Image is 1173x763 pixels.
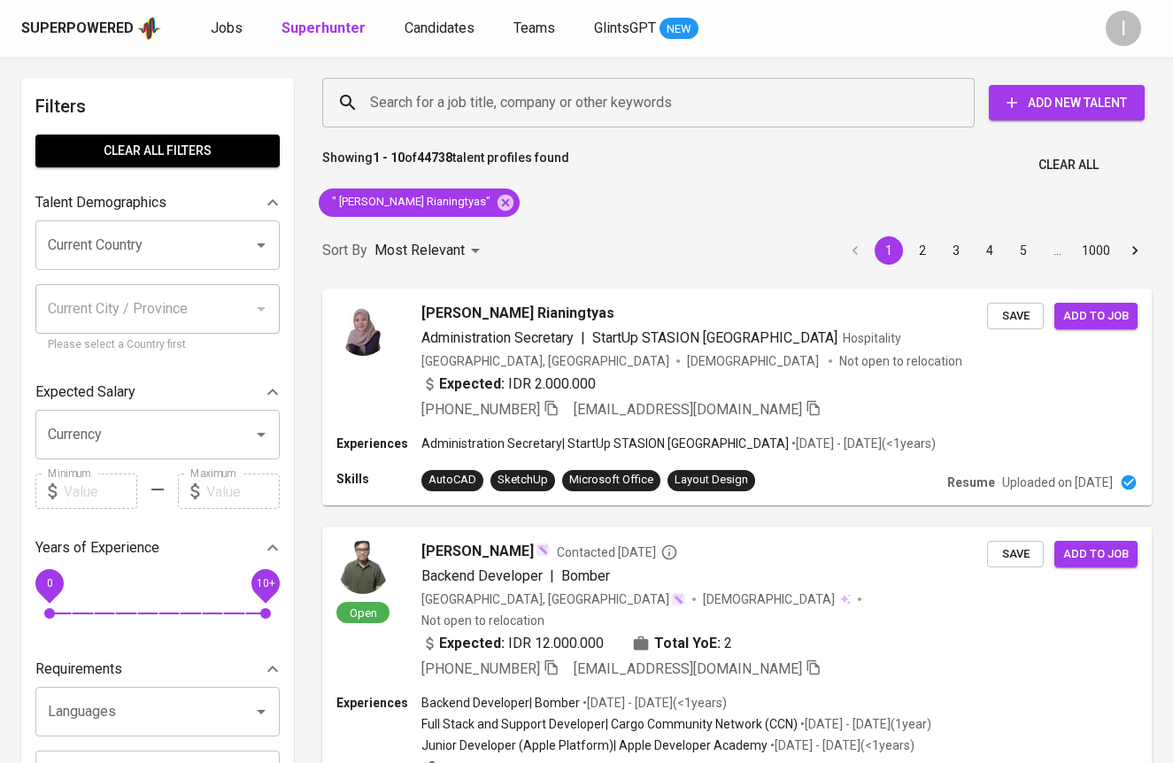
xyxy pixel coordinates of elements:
div: IDR 2.000.000 [421,374,596,395]
span: " [PERSON_NAME] Rianingtyas" [319,194,501,211]
span: Contacted [DATE] [557,543,678,561]
a: Jobs [211,18,246,40]
p: Talent Demographics [35,192,166,213]
div: [GEOGRAPHIC_DATA], [GEOGRAPHIC_DATA] [421,590,685,608]
button: Add New Talent [989,85,1145,120]
span: Backend Developer [421,567,543,584]
button: Add to job [1054,303,1138,330]
div: Requirements [35,651,280,687]
div: I [1106,11,1141,46]
span: Administration Secretary [421,329,574,346]
button: page 1 [875,236,903,265]
a: [PERSON_NAME] RianingtyasAdministration Secretary|StartUp STASION [GEOGRAPHIC_DATA]Hospitality[GE... [322,289,1152,505]
span: Open [343,605,384,620]
span: | [581,328,585,349]
span: [DEMOGRAPHIC_DATA] [687,352,822,370]
p: Expected Salary [35,381,135,403]
p: Backend Developer | Bomber [421,694,580,712]
input: Value [64,474,137,509]
p: Experiences [336,435,421,452]
span: Save [996,306,1035,327]
p: • [DATE] - [DATE] ( 1 year ) [798,715,931,733]
a: Teams [513,18,559,40]
button: Open [249,422,274,447]
span: Bomber [561,567,610,584]
b: 1 - 10 [373,150,405,165]
span: [PERSON_NAME] [421,541,534,562]
div: Most Relevant [374,235,486,267]
span: 2 [724,633,732,654]
button: Go to page 2 [908,236,937,265]
div: " [PERSON_NAME] Rianingtyas" [319,189,520,217]
span: Save [996,544,1035,565]
span: Add to job [1063,544,1129,565]
button: Go to page 4 [976,236,1004,265]
button: Open [249,699,274,724]
span: GlintsGPT [594,19,656,36]
b: Superhunter [282,19,366,36]
p: Years of Experience [35,537,159,559]
p: • [DATE] - [DATE] ( <1 years ) [768,736,914,754]
span: NEW [660,20,698,38]
span: Clear All filters [50,140,266,162]
button: Go to next page [1121,236,1149,265]
img: fc832bcb5f9c6f44dc143930b86b82ec.jpg [336,303,390,356]
div: Expected Salary [35,374,280,410]
div: SketchUp [498,472,548,489]
span: 0 [46,577,52,590]
span: Add to job [1063,306,1129,327]
b: 44738 [417,150,452,165]
a: Superhunter [282,18,369,40]
span: [EMAIL_ADDRESS][DOMAIN_NAME] [574,401,802,418]
button: Open [249,233,274,258]
nav: pagination navigation [838,236,1152,265]
span: Hospitality [843,331,901,345]
p: Junior Developer (Apple Platform) | Apple Developer Academy [421,736,768,754]
button: Go to page 5 [1009,236,1038,265]
p: • [DATE] - [DATE] ( <1 years ) [789,435,936,452]
span: Candidates [405,19,475,36]
button: Clear All [1031,149,1106,181]
p: Not open to relocation [839,352,962,370]
img: magic_wand.svg [671,592,685,606]
p: Not open to relocation [421,612,544,629]
h6: Filters [35,92,280,120]
p: Resume [947,474,995,491]
span: [PERSON_NAME] Rianingtyas [421,303,614,324]
a: Candidates [405,18,478,40]
a: Superpoweredapp logo [21,15,161,42]
span: 10+ [256,577,274,590]
span: Add New Talent [1003,92,1131,114]
img: d12b625452ba6c7e49291b82e6feace8.jpg [336,541,390,594]
p: Experiences [336,694,421,712]
svg: By Batam recruiter [660,543,678,561]
span: Jobs [211,19,243,36]
p: Sort By [322,240,367,261]
a: GlintsGPT NEW [594,18,698,40]
button: Save [987,541,1044,568]
p: Administration Secretary | StartUp STASION [GEOGRAPHIC_DATA] [421,435,789,452]
img: app logo [137,15,161,42]
button: Add to job [1054,541,1138,568]
div: Superpowered [21,19,134,39]
span: [EMAIL_ADDRESS][DOMAIN_NAME] [574,660,802,677]
p: Please select a Country first [48,336,267,354]
button: Go to page 1000 [1077,236,1115,265]
div: Layout Design [675,472,748,489]
button: Save [987,303,1044,330]
p: Most Relevant [374,240,465,261]
b: Expected: [439,633,505,654]
div: AutoCAD [428,472,476,489]
b: Total YoE: [654,633,721,654]
button: Go to page 3 [942,236,970,265]
span: [DEMOGRAPHIC_DATA] [703,590,837,608]
span: Teams [513,19,555,36]
img: magic_wand.svg [536,543,550,557]
span: StartUp STASION [GEOGRAPHIC_DATA] [592,329,837,346]
div: IDR 12.000.000 [421,633,604,654]
span: [PHONE_NUMBER] [421,660,540,677]
div: Talent Demographics [35,185,280,220]
span: Clear All [1038,154,1099,176]
div: [GEOGRAPHIC_DATA], [GEOGRAPHIC_DATA] [421,352,669,370]
p: Showing of talent profiles found [322,149,569,181]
